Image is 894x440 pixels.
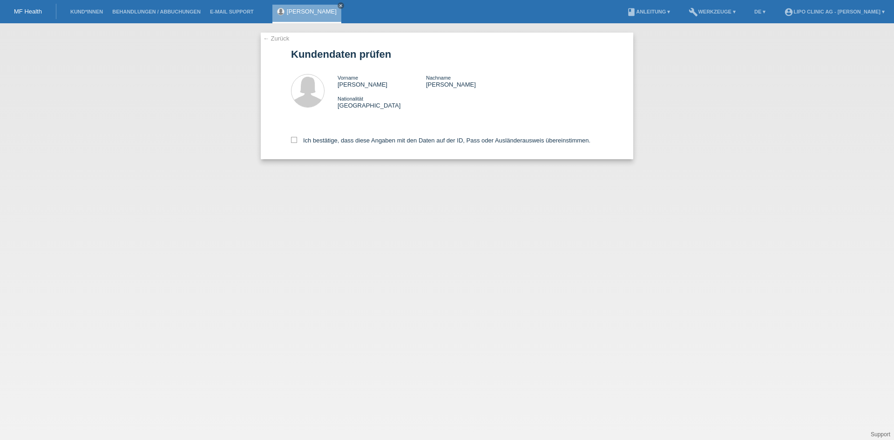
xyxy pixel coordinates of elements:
[263,35,289,42] a: ← Zurück
[750,9,770,14] a: DE ▾
[784,7,793,17] i: account_circle
[684,9,740,14] a: buildWerkzeuge ▾
[291,48,603,60] h1: Kundendaten prüfen
[291,137,590,144] label: Ich bestätige, dass diese Angaben mit den Daten auf der ID, Pass oder Ausländerausweis übereinsti...
[14,8,42,15] a: MF Health
[689,7,698,17] i: build
[66,9,108,14] a: Kund*innen
[108,9,205,14] a: Behandlungen / Abbuchungen
[205,9,258,14] a: E-Mail Support
[338,2,344,9] a: close
[622,9,675,14] a: bookAnleitung ▾
[338,95,426,109] div: [GEOGRAPHIC_DATA]
[338,74,426,88] div: [PERSON_NAME]
[779,9,889,14] a: account_circleLIPO CLINIC AG - [PERSON_NAME] ▾
[627,7,636,17] i: book
[338,96,363,102] span: Nationalität
[338,75,358,81] span: Vorname
[339,3,343,8] i: close
[287,8,337,15] a: [PERSON_NAME]
[871,431,890,438] a: Support
[426,74,515,88] div: [PERSON_NAME]
[426,75,451,81] span: Nachname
